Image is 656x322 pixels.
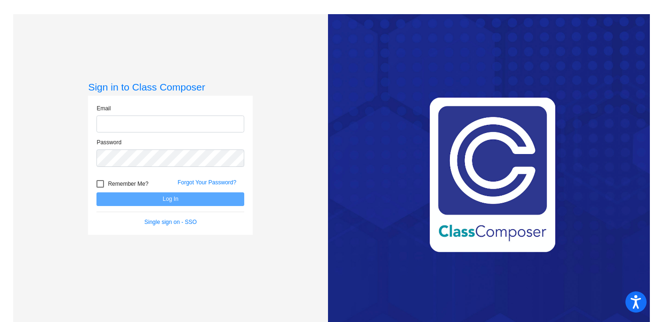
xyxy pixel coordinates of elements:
[88,81,253,93] h3: Sign in to Class Composer
[144,219,197,225] a: Single sign on - SSO
[96,138,121,147] label: Password
[177,179,236,186] a: Forgot Your Password?
[96,192,244,206] button: Log In
[96,104,111,113] label: Email
[108,178,148,190] span: Remember Me?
